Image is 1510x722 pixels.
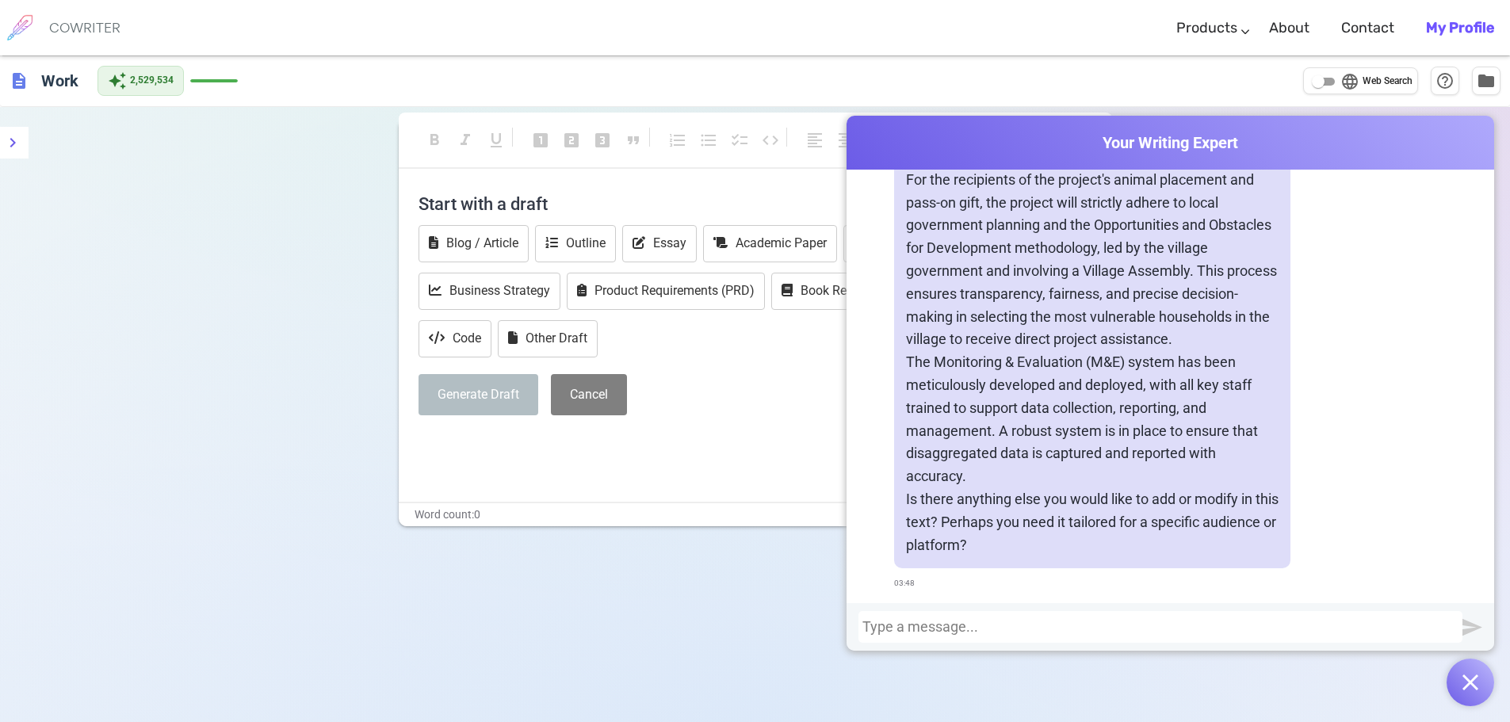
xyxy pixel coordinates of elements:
span: description [10,71,29,90]
button: Marketing Campaign [843,225,1002,262]
a: About [1269,5,1309,52]
img: Send [1462,617,1482,637]
span: code [761,131,780,150]
a: Contact [1341,5,1394,52]
button: Outline [535,225,616,262]
button: Manage Documents [1472,67,1500,95]
span: 03:48 [894,572,915,595]
span: folder [1477,71,1496,90]
p: Is there anything else you would like to add or modify in this text? Perhaps you need it tailored... [906,488,1279,556]
h4: Start with a draft [419,185,1092,223]
span: looks_two [562,131,581,150]
button: Academic Paper [703,225,837,262]
button: Book Report [771,273,879,310]
button: Help & Shortcuts [1431,67,1459,95]
span: format_align_left [805,131,824,150]
span: auto_awesome [108,71,127,90]
span: language [1340,72,1359,91]
span: help_outline [1435,71,1455,90]
span: format_quote [624,131,643,150]
div: Word count: 0 [399,503,1112,526]
button: Generate Draft [419,374,538,416]
span: checklist [730,131,749,150]
h6: COWRITER [49,21,120,35]
img: Open chat [1462,674,1478,690]
button: Code [419,320,491,357]
span: Web Search [1363,74,1413,90]
button: Other Draft [498,320,598,357]
button: Cancel [551,374,627,416]
span: format_italic [456,131,475,150]
span: format_align_center [836,131,855,150]
span: format_list_numbered [668,131,687,150]
button: Blog / Article [419,225,529,262]
span: looks_3 [593,131,612,150]
button: Product Requirements (PRD) [567,273,765,310]
p: For the recipients of the project's animal placement and pass-on gift, the project will strictly ... [906,169,1279,351]
button: Business Strategy [419,273,560,310]
h6: Click to edit title [35,65,85,97]
span: looks_one [531,131,550,150]
p: The Monitoring & Evaluation (M&E) system has been meticulously developed and deployed, with all k... [906,351,1279,488]
span: format_underlined [487,131,506,150]
span: 2,529,534 [130,73,174,89]
span: format_bold [425,131,444,150]
span: Your Writing Expert [847,132,1494,155]
a: My Profile [1426,5,1494,52]
b: My Profile [1426,19,1494,36]
span: format_list_bulleted [699,131,718,150]
button: Essay [622,225,697,262]
a: Products [1176,5,1237,52]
